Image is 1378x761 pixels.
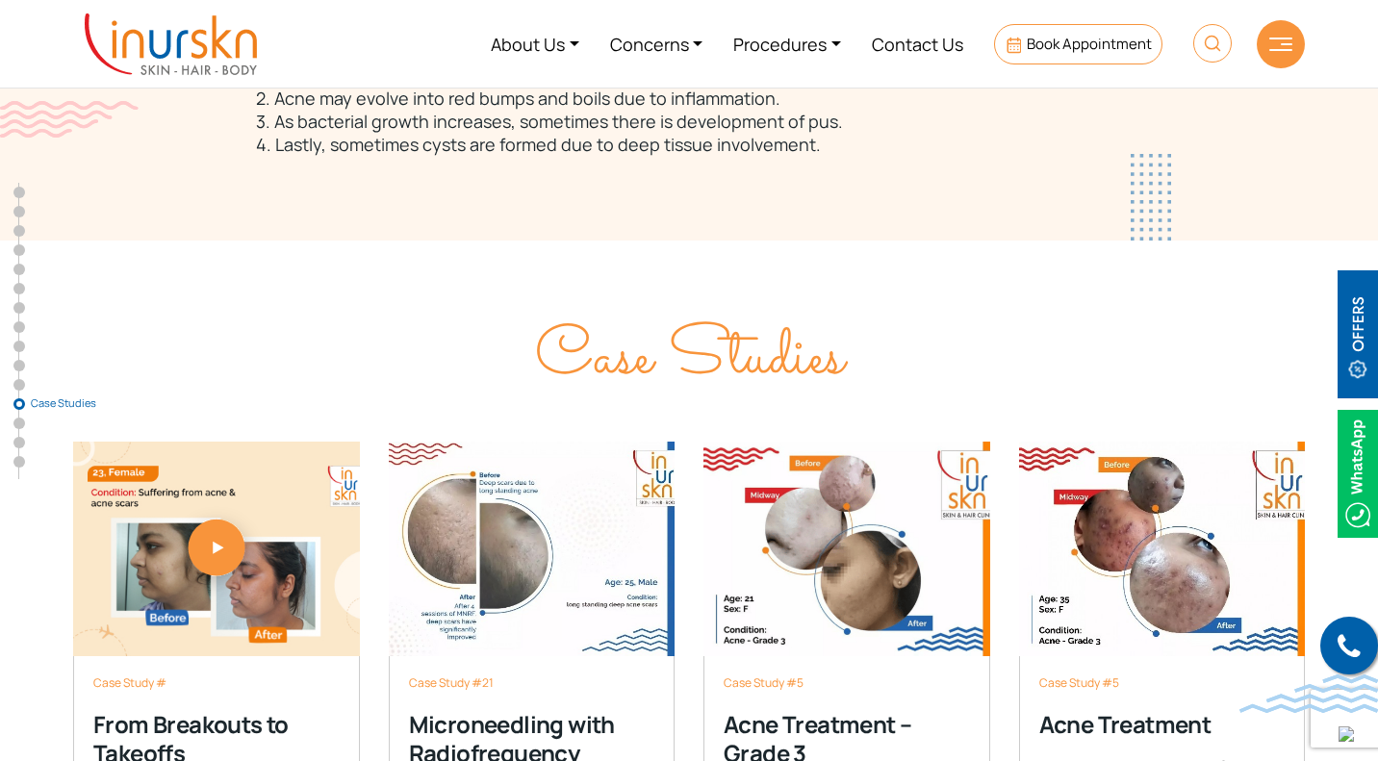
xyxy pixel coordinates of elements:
[1339,726,1354,742] img: up-blue-arrow.svg
[1039,675,1286,691] div: Case Study #5
[1338,461,1378,482] a: Whatsappicon
[256,63,871,156] span: 1. Acne may start off as whiteheads or blackheads due to clogged skin pores. 2. Acne may evolve i...
[595,8,719,80] a: Concerns
[85,13,257,75] img: inurskn-logo
[1338,270,1378,398] img: offerBt
[1239,674,1378,713] img: bluewave
[1131,154,1171,241] img: blueDots2
[994,24,1162,64] a: Book Appointment
[13,398,25,410] a: Case Studies
[535,308,844,409] span: Case Studies
[1269,38,1292,51] img: hamLine.svg
[93,675,340,691] div: Case Study #
[31,397,127,409] span: Case Studies
[1027,34,1152,54] span: Book Appointment
[1338,410,1378,538] img: Whatsappicon
[409,675,655,691] div: Case Study #21
[724,675,970,691] div: Case Study #5
[1193,24,1232,63] img: HeaderSearch
[718,8,856,80] a: Procedures
[1039,710,1286,739] div: Acne Treatment
[856,8,979,80] a: Contact Us
[475,8,595,80] a: About Us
